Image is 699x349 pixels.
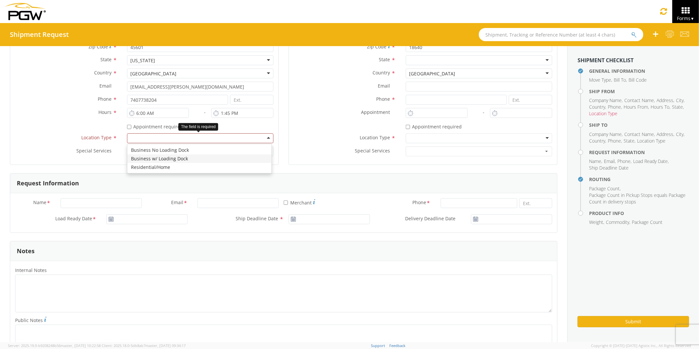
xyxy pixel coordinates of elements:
[413,199,427,207] span: Phone
[589,131,622,137] span: Company Name
[127,146,272,154] div: Business No Loading Dock
[284,198,315,206] label: Merchant
[606,219,630,226] li: ,
[589,97,623,104] li: ,
[589,177,689,182] h4: Routing
[131,70,177,77] div: [GEOGRAPHIC_DATA]
[677,15,694,21] span: Forms
[589,150,689,155] h4: Request Information
[624,131,654,137] span: Contact Name
[236,215,278,222] span: Ship Deadline Date
[589,131,623,138] li: ,
[676,131,685,138] li: ,
[591,343,691,348] span: Copyright © [DATE]-[DATE] Agistix Inc., All Rights Reserved
[608,104,621,110] span: Phone
[604,158,615,164] span: Email
[127,154,272,163] div: Business w/ Loading Dock
[17,248,35,255] h3: Notes
[76,148,112,154] span: Special Services
[94,69,112,76] span: Country
[657,97,673,103] span: Address
[624,131,655,138] li: ,
[99,83,112,89] span: Email
[589,122,689,127] h4: Ship To
[127,125,131,129] input: Appointment required
[409,70,455,77] div: [GEOGRAPHIC_DATA]
[284,201,288,205] input: Merchant
[204,109,206,115] span: -
[589,104,605,110] span: Country
[633,158,669,165] li: ,
[145,343,186,348] span: master, [DATE] 09:34:17
[55,215,92,223] span: Load Ready Date
[61,343,101,348] span: master, [DATE] 10:22:58
[624,104,648,110] span: Hours From
[657,97,674,104] li: ,
[589,104,606,110] li: ,
[361,109,390,115] span: Appointment
[632,219,662,225] span: Package Count
[483,109,484,115] span: -
[651,104,670,110] li: ,
[376,96,390,102] span: Phone
[355,148,390,154] span: Special Services
[637,138,665,144] span: Location Type
[519,198,552,208] input: Ext.
[672,104,684,110] li: ,
[131,57,155,64] div: [US_STATE]
[624,138,635,144] li: ,
[589,68,689,73] h4: General Information
[589,185,620,192] span: Package Count
[690,16,694,21] span: ▼
[5,3,46,20] img: pgw-form-logo-1aaa8060b1cc70fad034.png
[102,343,186,348] span: Client: 2025.18.0-5db8ab7
[589,165,629,171] span: Ship Deadline Date
[589,158,602,165] li: ,
[371,343,385,348] a: Support
[578,57,634,64] strong: Shipment Checklist
[17,180,79,187] h3: Request Information
[390,343,406,348] a: Feedback
[606,219,629,225] span: Commodity
[81,134,112,141] span: Location Type
[373,69,390,76] span: Country
[98,96,112,102] span: Phone
[589,158,601,164] span: Name
[360,134,390,141] span: Location Type
[89,43,108,50] span: Zip Code
[378,83,390,89] span: Email
[617,158,632,165] li: ,
[589,89,689,94] h4: Ship From
[651,104,669,110] span: Hours To
[672,104,683,110] span: State
[589,185,621,192] li: ,
[589,97,622,103] span: Company Name
[578,316,689,327] button: Submit
[367,43,387,50] span: Zip Code
[406,125,410,129] input: Appointment required
[624,97,655,104] li: ,
[657,131,674,138] li: ,
[8,343,101,348] span: Server: 2025.19.0-b9208248b56
[604,158,616,165] li: ,
[624,138,634,144] span: State
[589,219,604,226] li: ,
[624,104,649,110] li: ,
[100,56,112,63] span: State
[509,95,552,105] input: Ext.
[15,267,47,273] span: Internal Notes
[98,109,112,115] span: Hours
[614,77,627,83] li: ,
[676,97,684,103] span: City
[479,28,643,41] input: Shipment, Tracking or Reference Number (at least 4 chars)
[589,77,612,83] li: ,
[629,77,647,83] span: Bill Code
[676,97,685,104] li: ,
[589,219,603,225] span: Weight
[178,123,218,131] div: The field is required
[127,122,185,130] label: Appointment required
[589,192,686,205] span: Package Count in Pickup Stops equals Package Count in delivery stops
[589,138,605,144] span: Country
[405,215,455,222] span: Delivery Deadline Date
[589,211,689,216] h4: Product Info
